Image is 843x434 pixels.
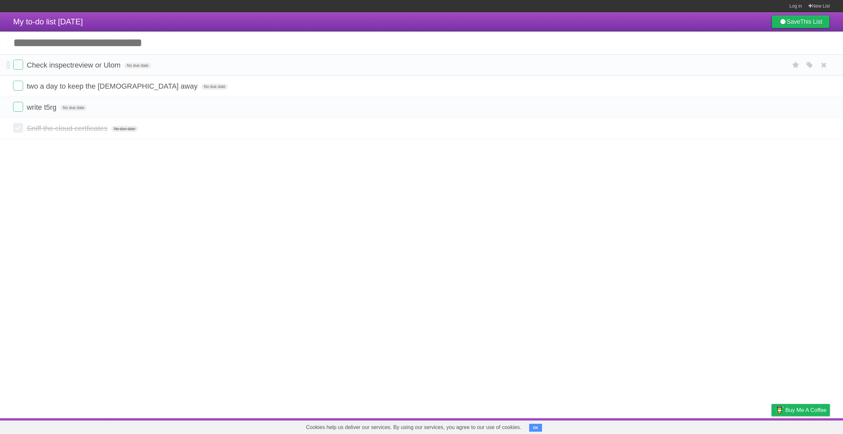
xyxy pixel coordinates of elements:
[772,15,830,28] a: SaveThis List
[13,60,23,70] label: Done
[13,123,23,133] label: Done
[13,81,23,91] label: Done
[27,103,58,111] span: write t5rg
[790,60,802,71] label: Star task
[27,82,199,90] span: two a day to keep the [DEMOGRAPHIC_DATA] away
[111,126,138,132] span: No due date
[13,17,83,26] span: My to-do list [DATE]
[124,63,151,69] span: No due date
[800,18,822,25] b: This List
[27,61,122,69] span: Check inspectreview or Ulom
[299,421,528,434] span: Cookies help us deliver our services. By using our services, you agree to our use of cookies.
[706,420,732,432] a: Developers
[529,424,542,432] button: OK
[684,420,698,432] a: About
[13,102,23,112] label: Done
[60,105,87,111] span: No due date
[201,84,228,90] span: No due date
[788,420,830,432] a: Suggest a feature
[785,404,827,416] span: Buy me a coffee
[27,124,109,132] span: Sniff the cloud certficates
[775,404,784,416] img: Buy me a coffee
[763,420,780,432] a: Privacy
[772,404,830,416] a: Buy me a coffee
[741,420,755,432] a: Terms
